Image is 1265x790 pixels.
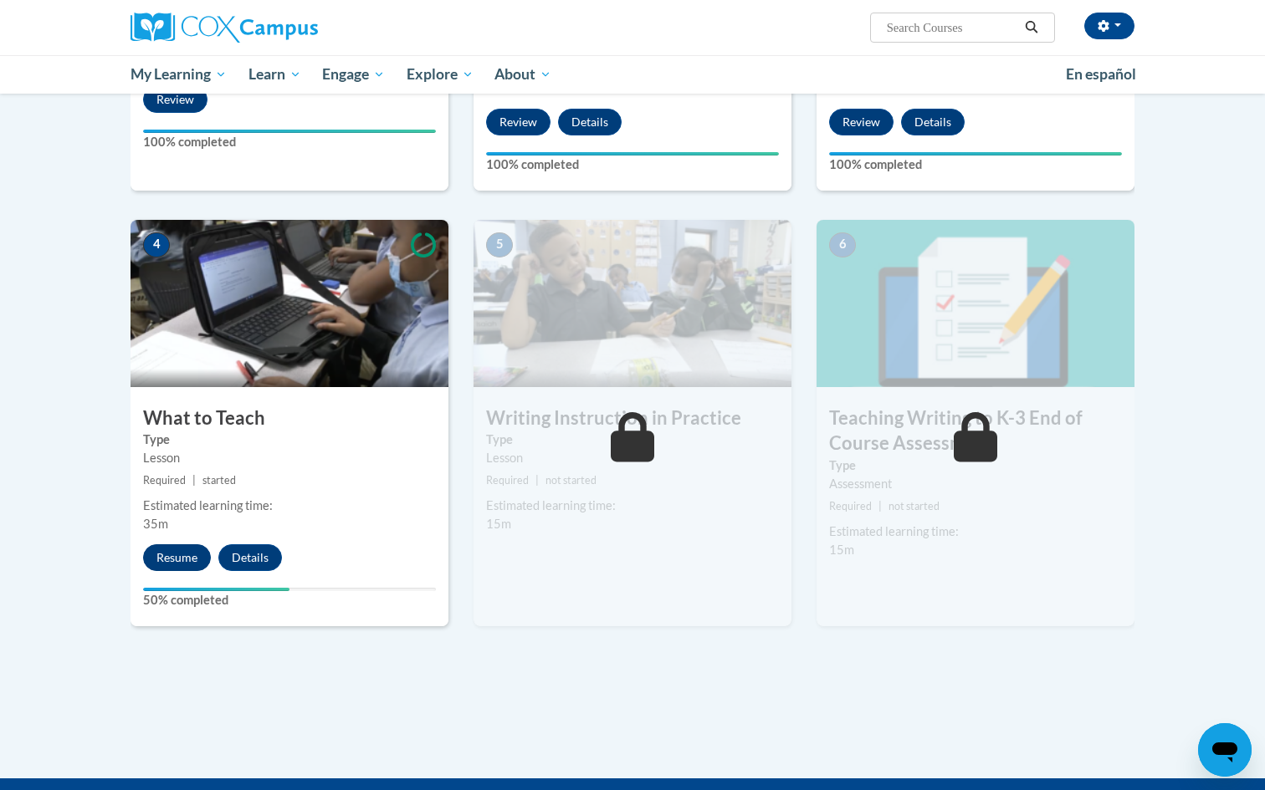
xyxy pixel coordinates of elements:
button: Review [829,109,894,135]
button: Review [143,86,207,113]
span: About [494,64,551,84]
img: Course Image [474,220,791,387]
span: 15m [829,543,854,557]
label: 100% completed [486,155,779,174]
span: started [202,474,236,487]
span: not started [545,474,597,487]
button: Details [901,109,965,135]
span: | [535,474,539,487]
label: 50% completed [143,591,436,609]
div: Your progress [143,130,436,133]
span: 6 [829,232,856,257]
button: Details [218,544,282,571]
span: 35m [143,517,168,531]
iframe: Button to launch messaging window [1198,723,1252,777]
span: 5 [486,232,513,257]
span: | [878,500,882,512]
button: Details [558,109,622,135]
label: Type [486,431,779,449]
span: Learn [248,64,301,84]
label: 100% completed [143,133,436,151]
img: Cox Campus [131,13,318,43]
div: Your progress [143,588,289,591]
span: Required [829,500,872,512]
label: Type [829,456,1122,475]
a: En español [1055,57,1147,92]
div: Lesson [486,449,779,467]
img: Course Image [817,220,1134,387]
span: 15m [486,517,511,531]
button: Review [486,109,551,135]
a: Learn [238,55,312,94]
a: Engage [311,55,396,94]
button: Search [1019,18,1044,38]
h3: Teaching Writing to K-3 End of Course Assessment [817,405,1134,457]
div: Lesson [143,449,436,467]
span: Required [486,474,529,487]
button: Resume [143,544,211,571]
img: Course Image [131,220,448,387]
span: En español [1066,65,1136,83]
h3: What to Teach [131,405,448,431]
button: Account Settings [1084,13,1134,39]
input: Search Courses [885,18,1019,38]
span: Explore [407,64,474,84]
label: Type [143,431,436,449]
div: Assessment [829,475,1122,493]
div: Your progress [486,152,779,155]
a: About [484,55,563,94]
div: Main menu [105,55,1160,94]
span: | [192,474,196,487]
label: 100% completed [829,155,1122,174]
span: Engage [322,64,385,84]
a: My Learning [120,55,238,94]
span: My Learning [131,64,227,84]
div: Estimated learning time: [829,522,1122,541]
a: Cox Campus [131,13,448,43]
a: Explore [396,55,484,94]
div: Estimated learning time: [143,497,436,515]
span: not started [889,500,940,512]
h3: Writing Instruction in Practice [474,405,791,431]
span: Required [143,474,186,487]
div: Estimated learning time: [486,497,779,515]
span: 4 [143,232,170,257]
div: Your progress [829,152,1122,155]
